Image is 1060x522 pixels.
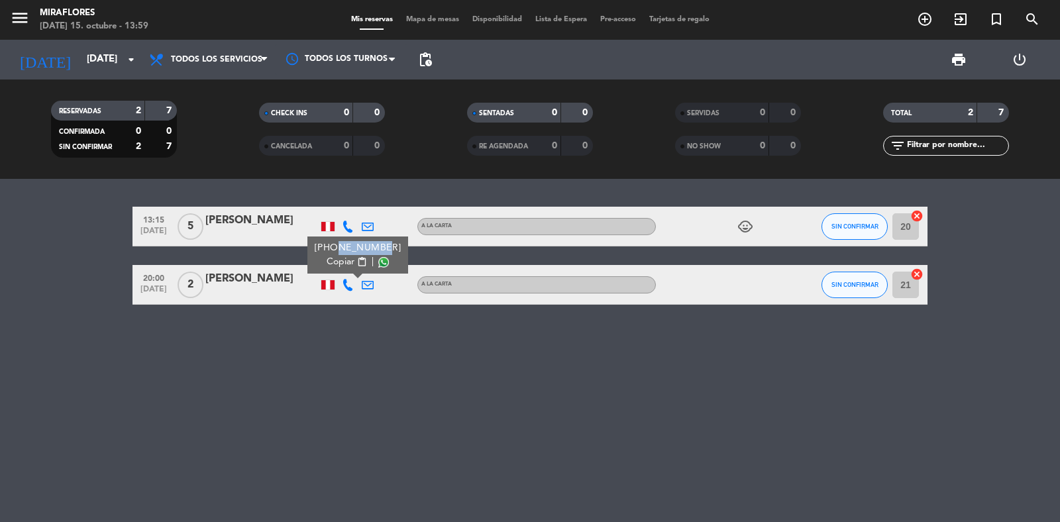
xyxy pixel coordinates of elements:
div: [PHONE_NUMBER] [315,241,401,255]
strong: 0 [582,108,590,117]
span: NO SHOW [687,143,721,150]
span: RESERVADAS [59,108,101,115]
span: A la carta [421,223,452,229]
strong: 2 [136,106,141,115]
i: arrow_drop_down [123,52,139,68]
strong: 0 [582,141,590,150]
span: A la carta [421,282,452,287]
strong: 7 [166,106,174,115]
span: | [372,255,374,269]
strong: 0 [790,108,798,117]
i: [DATE] [10,45,80,74]
span: SIN CONFIRMAR [831,223,878,230]
button: SIN CONFIRMAR [821,272,888,298]
span: Copiar [327,255,354,269]
strong: 7 [998,108,1006,117]
strong: 0 [552,108,557,117]
span: 13:15 [137,211,170,227]
strong: 2 [136,142,141,151]
span: SIN CONFIRMAR [831,281,878,288]
strong: 0 [374,141,382,150]
strong: 0 [344,141,349,150]
strong: 2 [968,108,973,117]
span: Tarjetas de regalo [643,16,716,23]
input: Filtrar por nombre... [906,138,1008,153]
i: turned_in_not [988,11,1004,27]
i: menu [10,8,30,28]
strong: 0 [790,141,798,150]
span: [DATE] [137,227,170,242]
i: exit_to_app [953,11,969,27]
span: 5 [178,213,203,240]
button: menu [10,8,30,32]
span: TOTAL [891,110,912,117]
i: power_settings_new [1012,52,1028,68]
span: Lista de Espera [529,16,594,23]
span: CANCELADA [271,143,312,150]
span: pending_actions [417,52,433,68]
strong: 0 [136,127,141,136]
i: child_care [737,219,753,235]
strong: 0 [760,108,765,117]
div: LOG OUT [989,40,1050,79]
span: SENTADAS [479,110,514,117]
span: Todos los servicios [171,55,262,64]
strong: 0 [344,108,349,117]
i: filter_list [890,138,906,154]
span: Pre-acceso [594,16,643,23]
span: CONFIRMADA [59,129,105,135]
strong: 0 [374,108,382,117]
span: [DATE] [137,285,170,300]
div: [PERSON_NAME] [205,212,318,229]
strong: 0 [760,141,765,150]
button: SIN CONFIRMAR [821,213,888,240]
i: cancel [910,268,924,281]
span: Disponibilidad [466,16,529,23]
span: Mapa de mesas [399,16,466,23]
div: [DATE] 15. octubre - 13:59 [40,20,148,33]
span: Mis reservas [344,16,399,23]
span: RE AGENDADA [479,143,528,150]
strong: 7 [166,142,174,151]
strong: 0 [552,141,557,150]
i: search [1024,11,1040,27]
span: CHECK INS [271,110,307,117]
span: 20:00 [137,270,170,285]
div: [PERSON_NAME] [205,270,318,287]
strong: 0 [166,127,174,136]
span: SIN CONFIRMAR [59,144,112,150]
div: Miraflores [40,7,148,20]
i: cancel [910,209,924,223]
i: add_circle_outline [917,11,933,27]
span: content_paste [357,257,367,267]
span: print [951,52,967,68]
button: Copiarcontent_paste [327,255,367,269]
span: 2 [178,272,203,298]
span: SERVIDAS [687,110,719,117]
